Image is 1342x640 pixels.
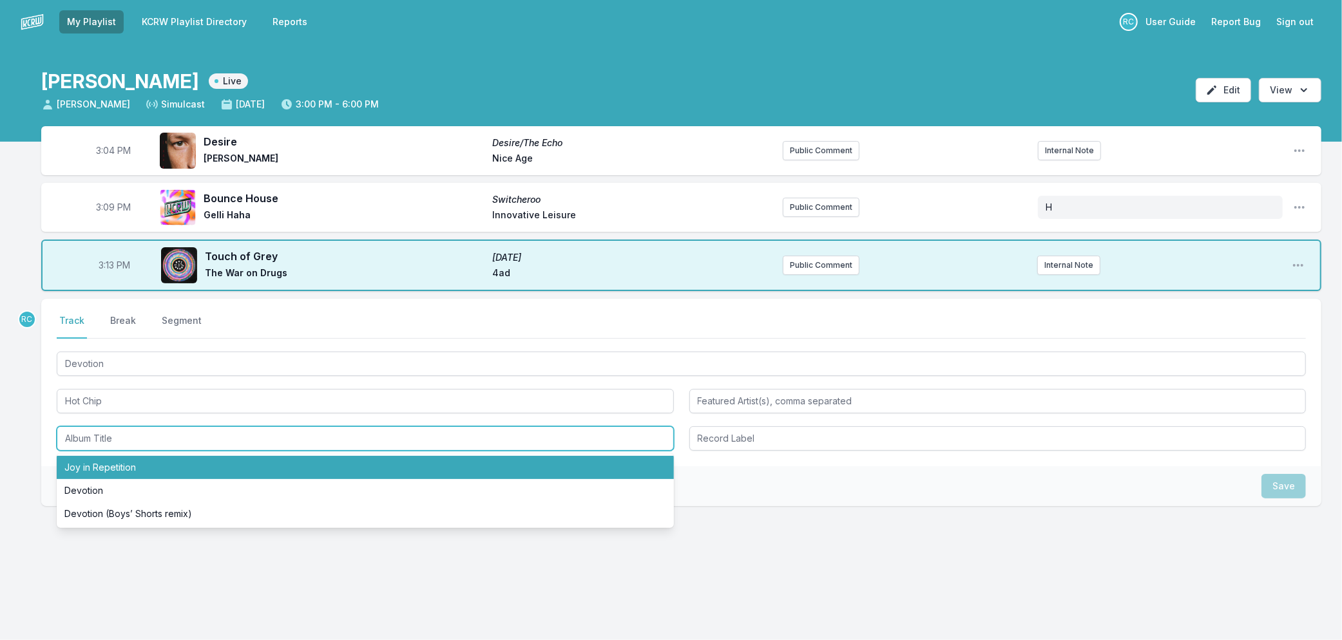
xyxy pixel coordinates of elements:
span: [DATE] [220,98,265,111]
button: Track [57,314,87,339]
button: Open playlist item options [1293,144,1306,157]
button: Segment [159,314,204,339]
button: Public Comment [783,198,859,217]
input: Album Title [57,426,674,451]
span: The War on Drugs [205,267,485,282]
img: logo-white-87cec1fa9cbef997252546196dc51331.png [21,10,44,33]
li: Devotion [57,479,674,502]
button: Edit [1196,78,1251,102]
a: My Playlist [59,10,124,33]
span: 3:00 PM - 6:00 PM [280,98,379,111]
img: Day of the Dead [161,247,197,283]
button: Open options [1259,78,1321,102]
span: [PERSON_NAME] [41,98,130,111]
span: Bounce House [204,191,484,206]
button: Internal Note [1037,256,1100,275]
span: Timestamp [99,259,131,272]
span: Gelli Haha [204,209,484,224]
span: Desire [204,134,484,149]
li: Joy in Repetition [57,456,674,479]
p: Raul Campos [18,310,36,328]
span: Switcheroo [492,193,773,206]
img: Switcheroo [160,189,196,225]
a: Report Bug [1203,10,1269,33]
button: Public Comment [783,256,859,275]
a: User Guide [1138,10,1203,33]
img: Desire/The Echo [160,133,196,169]
a: KCRW Playlist Directory [134,10,254,33]
span: Desire/The Echo [492,136,773,149]
button: Break [108,314,139,339]
p: Raul Campos [1120,13,1138,31]
span: Touch of Grey [205,249,485,264]
input: Featured Artist(s), comma separated [689,389,1307,413]
a: Reports [265,10,315,33]
button: Internal Note [1038,141,1101,160]
button: Open playlist item options [1293,201,1306,214]
span: Live [209,73,248,89]
span: Simulcast [146,98,205,111]
span: [PERSON_NAME] [204,152,484,167]
button: Public Comment [783,141,859,160]
input: Track Title [57,352,1306,376]
button: Open playlist item options [1292,259,1305,272]
span: 4ad [493,267,773,282]
span: Nice Age [492,152,773,167]
span: Timestamp [96,144,131,157]
input: Artist [57,389,674,413]
button: Sign out [1269,10,1321,33]
input: Record Label [689,426,1307,451]
h1: [PERSON_NAME] [41,70,198,93]
button: Save [1261,474,1306,498]
li: Devotion (Boys’ Shorts remix) [57,502,674,525]
span: Innovative Leisure [492,209,773,224]
span: H [1046,202,1052,212]
span: [DATE] [493,251,773,264]
span: Timestamp [96,201,131,214]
